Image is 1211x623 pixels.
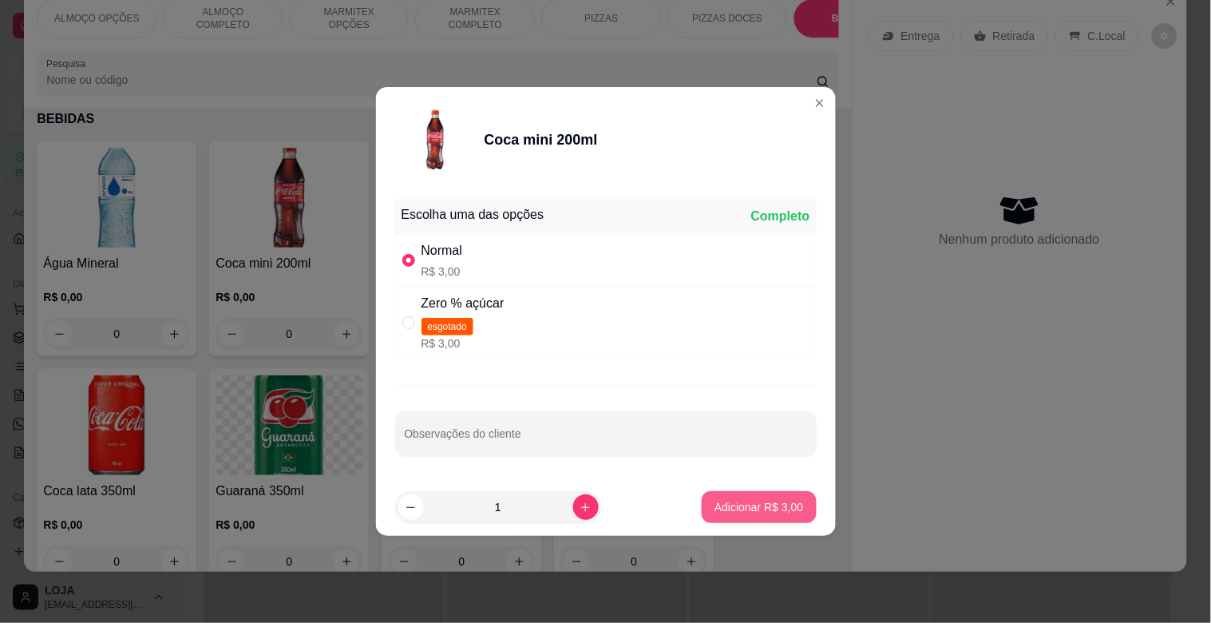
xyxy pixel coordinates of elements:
div: Coca mini 200ml [485,129,598,151]
button: Adicionar R$ 3,00 [702,491,816,523]
button: increase-product-quantity [573,494,599,520]
span: esgotado [421,318,473,335]
div: Escolha uma das opções [402,205,544,224]
div: Normal [421,241,463,260]
button: decrease-product-quantity [398,494,424,520]
p: R$ 3,00 [421,264,463,280]
div: Zero % açúcar [421,294,505,313]
img: product-image [395,100,475,180]
p: R$ 3,00 [421,335,505,351]
input: Observações do cliente [405,432,807,448]
div: Completo [751,207,810,226]
button: Close [807,90,833,116]
p: Adicionar R$ 3,00 [714,499,803,515]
